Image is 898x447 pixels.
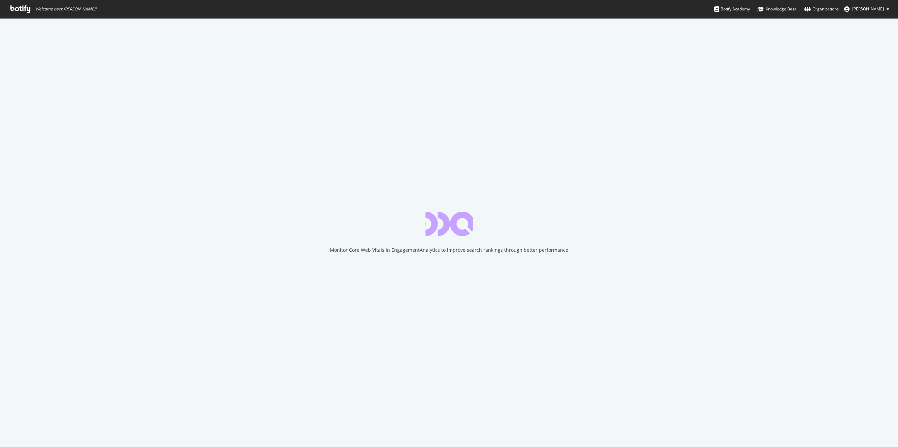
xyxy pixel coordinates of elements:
div: Botify Academy [714,6,750,12]
button: [PERSON_NAME] [839,4,895,14]
div: animation [425,212,473,236]
div: Knowledge Base [757,6,797,12]
span: Welcome back, [PERSON_NAME] ! [35,6,96,12]
div: Monitor Core Web Vitals in EngagementAnalytics to improve search rankings through better performance [330,247,568,253]
span: Zach Chahalis [852,6,884,12]
div: Organizations [804,6,839,12]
